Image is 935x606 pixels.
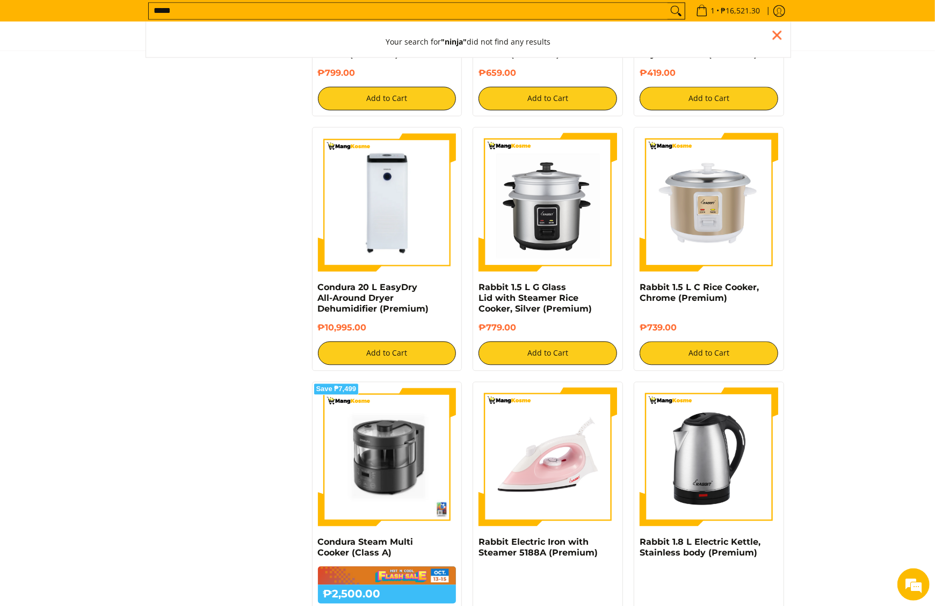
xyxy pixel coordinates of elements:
[479,86,617,110] button: Add to Cart
[318,68,456,78] h6: ₱799.00
[318,322,456,333] h6: ₱10,995.00
[375,27,561,57] button: Your search for"ninja"did not find any results
[479,537,598,558] a: Rabbit Electric Iron with Steamer 5188A (Premium)
[640,282,759,303] a: Rabbit 1.5 L C Rice Cooker, Chrome (Premium)
[441,37,467,47] strong: "ninja"
[640,322,778,333] h6: ₱739.00
[56,60,180,74] div: Chat with us now
[479,322,617,333] h6: ₱779.00
[479,68,617,78] h6: ₱659.00
[318,341,456,365] button: Add to Cart
[318,387,456,526] img: Condura Steam Multi Cooker (Class A)
[720,7,762,15] span: ₱16,521.30
[668,3,685,19] button: Search
[318,585,456,603] h6: ₱2,500.00
[479,387,617,526] img: https://mangkosme.com/products/rabbit-eletric-iron-with-steamer-5188a-class-a
[709,7,717,15] span: 1
[693,5,764,17] span: •
[640,341,778,365] button: Add to Cart
[640,86,778,110] button: Add to Cart
[479,341,617,365] button: Add to Cart
[5,293,205,331] textarea: Type your message and hit 'Enter'
[62,135,148,244] span: We're online!
[318,537,414,558] a: Condura Steam Multi Cooker (Class A)
[479,133,617,271] img: https://mangkosme.com/products/rabbit-1-5-l-g-glass-lid-with-steamer-rice-cooker-silver-class-a
[769,27,785,43] div: Close pop up
[176,5,202,31] div: Minimize live chat window
[316,386,357,392] span: Save ₱7,499
[640,133,778,271] img: https://mangkosme.com/products/rabbit-1-5-l-c-rice-cooker-chrome-class-a
[640,68,778,78] h6: ₱419.00
[479,282,592,314] a: Rabbit 1.5 L G Glass Lid with Steamer Rice Cooker, Silver (Premium)
[318,133,456,271] img: https://mangkosme.com/products/condura-20-l-easydry-all-around-dryer-dehumidifier-premium
[640,537,760,558] a: Rabbit 1.8 L Electric Kettle, Stainless body (Premium)
[318,86,456,110] button: Add to Cart
[640,387,778,526] img: Rabbit 1.8 L Electric Kettle, Stainless body (Premium)
[318,282,429,314] a: Condura 20 L EasyDry All-Around Dryer Dehumidifier (Premium)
